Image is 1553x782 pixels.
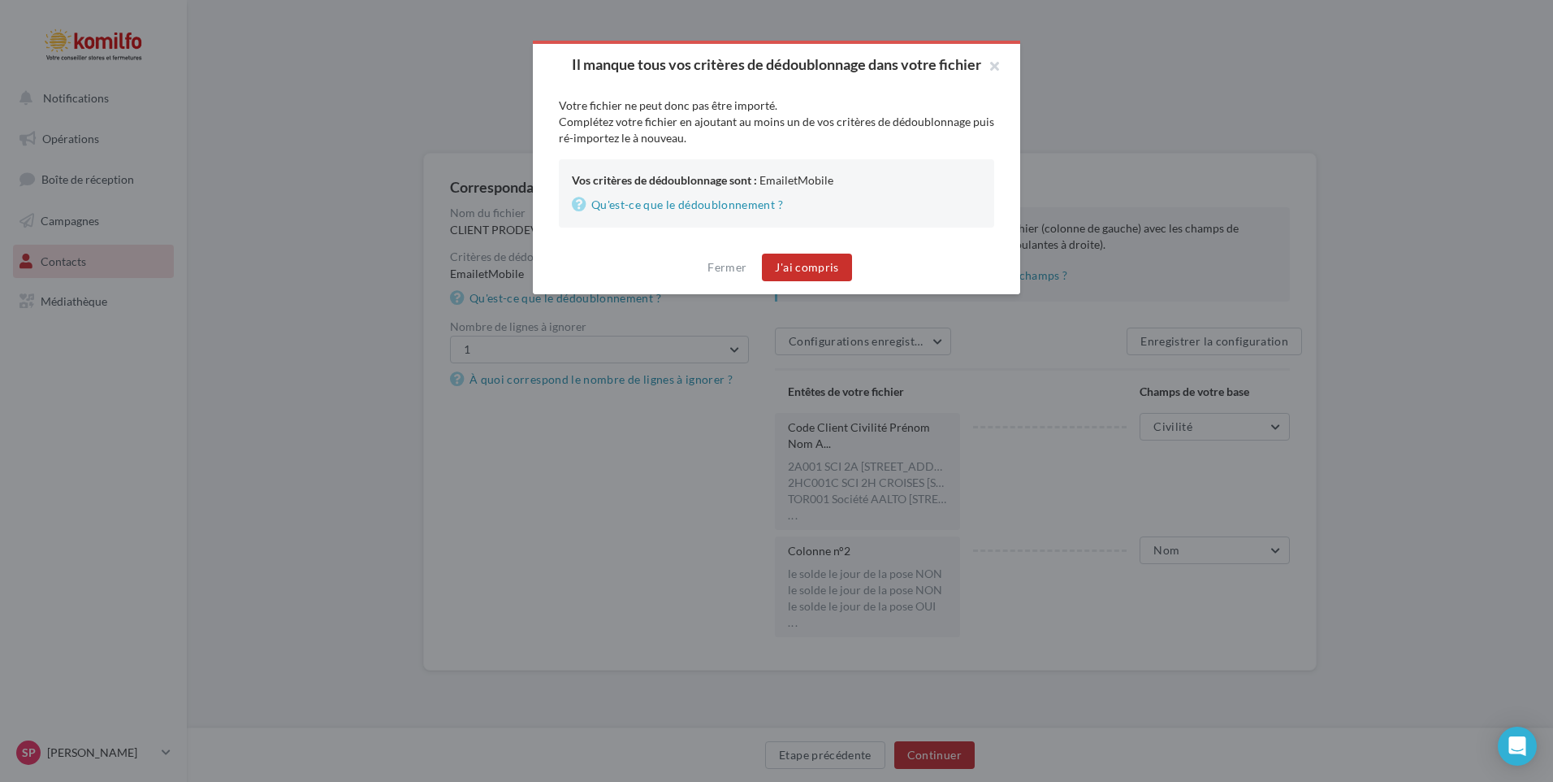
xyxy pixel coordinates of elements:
[759,173,788,187] span: Email
[1498,727,1537,766] div: Open Intercom Messenger
[701,258,753,277] button: Fermer
[788,173,798,187] span: et
[559,57,994,72] h2: Il manque tous vos critères de dédoublonnage dans votre fichier
[559,98,994,114] p: Votre fichier ne peut donc pas être importé.
[572,195,789,215] a: Qu'est-ce que le dédoublonnement ?
[798,173,833,187] span: Mobile
[559,114,994,146] p: Complétez votre fichier en ajoutant au moins un de vos critères de dédoublonnage puis ré-importez...
[572,173,757,187] span: Vos critères de dédoublonnage sont :
[762,254,851,281] button: J'ai compris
